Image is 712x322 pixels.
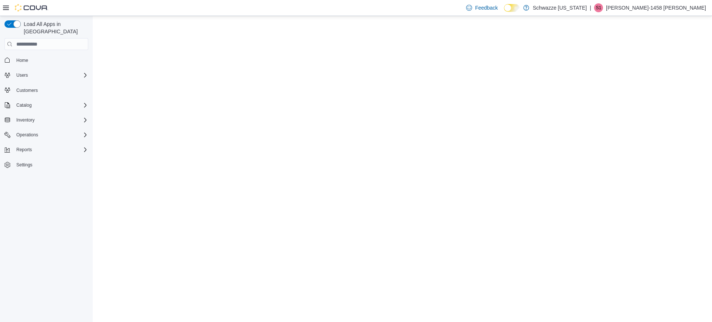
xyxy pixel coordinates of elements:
a: Feedback [463,0,501,15]
button: Inventory [1,115,91,125]
span: Customers [13,86,88,95]
p: Schwazze [US_STATE] [533,3,587,12]
span: Reports [16,147,32,153]
span: Home [16,57,28,63]
button: Catalog [13,101,34,110]
span: Users [16,72,28,78]
button: Reports [13,145,35,154]
button: Operations [13,130,41,139]
button: Reports [1,145,91,155]
span: Operations [16,132,38,138]
span: Reports [13,145,88,154]
button: Home [1,54,91,65]
img: Cova [15,4,48,11]
a: Home [13,56,31,65]
span: Feedback [475,4,498,11]
span: S1 [596,3,601,12]
button: Users [1,70,91,80]
nav: Complex example [4,52,88,189]
span: Catalog [13,101,88,110]
span: Users [13,71,88,80]
button: Users [13,71,31,80]
div: Samantha-1458 Matthews [594,3,603,12]
span: Catalog [16,102,32,108]
button: Operations [1,130,91,140]
p: [PERSON_NAME]-1458 [PERSON_NAME] [606,3,706,12]
button: Settings [1,159,91,170]
span: Load All Apps in [GEOGRAPHIC_DATA] [21,20,88,35]
span: Settings [13,160,88,169]
a: Customers [13,86,41,95]
button: Customers [1,85,91,96]
span: Home [13,55,88,64]
span: Inventory [13,116,88,125]
span: Customers [16,87,38,93]
a: Settings [13,160,35,169]
button: Catalog [1,100,91,110]
span: Inventory [16,117,34,123]
span: Settings [16,162,32,168]
p: | [590,3,591,12]
button: Inventory [13,116,37,125]
span: Operations [13,130,88,139]
input: Dark Mode [504,4,520,12]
